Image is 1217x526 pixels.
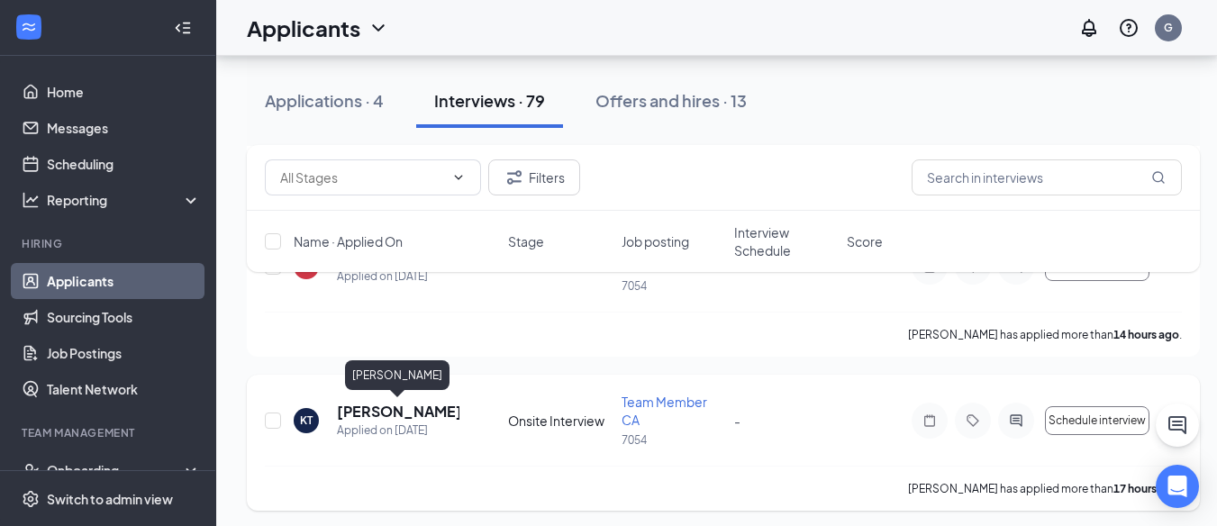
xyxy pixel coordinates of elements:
[337,422,459,440] div: Applied on [DATE]
[1113,482,1179,495] b: 17 hours ago
[1045,406,1149,435] button: Schedule interview
[1113,328,1179,341] b: 14 hours ago
[47,74,201,110] a: Home
[47,335,201,371] a: Job Postings
[280,168,444,187] input: All Stages
[734,413,740,429] span: -
[1151,170,1166,185] svg: MagnifyingGlass
[622,432,723,448] p: 7054
[434,89,545,112] div: Interviews · 79
[22,461,40,479] svg: UserCheck
[247,13,360,43] h1: Applicants
[47,263,201,299] a: Applicants
[300,413,313,428] div: KT
[919,413,940,428] svg: Note
[1118,17,1140,39] svg: QuestionInfo
[908,327,1182,342] p: [PERSON_NAME] has applied more than .
[1167,414,1188,436] svg: ChatActive
[22,425,197,440] div: Team Management
[20,18,38,36] svg: WorkstreamLogo
[847,232,883,250] span: Score
[47,146,201,182] a: Scheduling
[1156,465,1199,508] div: Open Intercom Messenger
[337,402,459,422] h5: [PERSON_NAME]
[734,223,836,259] span: Interview Schedule
[595,89,747,112] div: Offers and hires · 13
[488,159,580,195] button: Filter Filters
[47,461,186,479] div: Onboarding
[504,167,525,188] svg: Filter
[908,481,1182,496] p: [PERSON_NAME] has applied more than .
[451,170,466,185] svg: ChevronDown
[1156,404,1199,447] button: ChatActive
[294,232,403,250] span: Name · Applied On
[1164,20,1173,35] div: G
[47,299,201,335] a: Sourcing Tools
[622,394,707,428] span: Team Member CA
[962,413,984,428] svg: Tag
[22,236,197,251] div: Hiring
[22,490,40,508] svg: Settings
[622,232,689,250] span: Job posting
[508,412,610,430] div: Onsite Interview
[912,159,1182,195] input: Search in interviews
[47,191,202,209] div: Reporting
[265,89,384,112] div: Applications · 4
[345,360,450,390] div: [PERSON_NAME]
[22,191,40,209] svg: Analysis
[368,17,389,39] svg: ChevronDown
[47,371,201,407] a: Talent Network
[1005,413,1027,428] svg: ActiveChat
[47,110,201,146] a: Messages
[47,490,173,508] div: Switch to admin view
[174,19,192,37] svg: Collapse
[508,232,544,250] span: Stage
[1049,414,1146,427] span: Schedule interview
[1078,17,1100,39] svg: Notifications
